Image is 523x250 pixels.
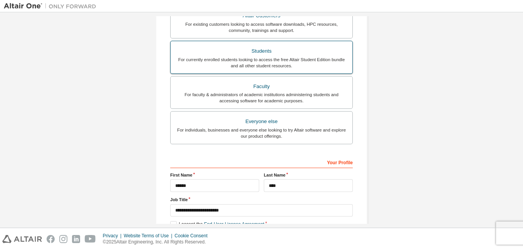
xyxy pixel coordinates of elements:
[174,233,212,239] div: Cookie Consent
[170,197,353,203] label: Job Title
[170,172,259,178] label: First Name
[2,235,42,243] img: altair_logo.svg
[175,92,348,104] div: For faculty & administrators of academic institutions administering students and accessing softwa...
[85,235,96,243] img: youtube.svg
[175,81,348,92] div: Faculty
[103,239,212,245] p: © 2025 Altair Engineering, Inc. All Rights Reserved.
[175,57,348,69] div: For currently enrolled students looking to access the free Altair Student Edition bundle and all ...
[175,46,348,57] div: Students
[170,156,353,168] div: Your Profile
[103,233,124,239] div: Privacy
[59,235,67,243] img: instagram.svg
[204,222,265,227] a: End-User License Agreement
[47,235,55,243] img: facebook.svg
[170,221,264,228] label: I accept the
[264,172,353,178] label: Last Name
[72,235,80,243] img: linkedin.svg
[175,21,348,33] div: For existing customers looking to access software downloads, HPC resources, community, trainings ...
[4,2,100,10] img: Altair One
[175,127,348,139] div: For individuals, businesses and everyone else looking to try Altair software and explore our prod...
[175,116,348,127] div: Everyone else
[124,233,174,239] div: Website Terms of Use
